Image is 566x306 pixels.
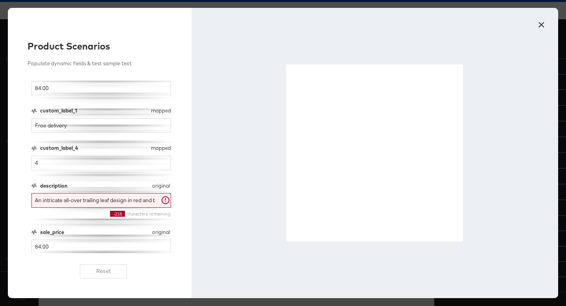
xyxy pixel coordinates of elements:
[31,81,171,96] input: No Value
[40,182,148,190] div: description
[28,39,180,53] div: Product Scenarios
[534,16,548,30] button: ×
[151,144,171,152] div: mapped
[152,182,170,190] div: original
[31,156,171,170] input: No Value
[40,229,148,236] div: sale_price
[40,144,148,152] div: custom_label_4
[31,193,171,208] input: No Value
[80,264,127,278] button: Reset
[31,240,171,254] input: No Value
[110,211,125,217] span: -218
[151,107,171,114] div: mapped
[31,211,171,217] div: characters remaining
[152,229,170,236] div: original
[31,118,171,133] input: No Value
[28,60,180,67] div: Populate dynamic fields & test sample text
[40,107,148,114] div: custom_label_1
